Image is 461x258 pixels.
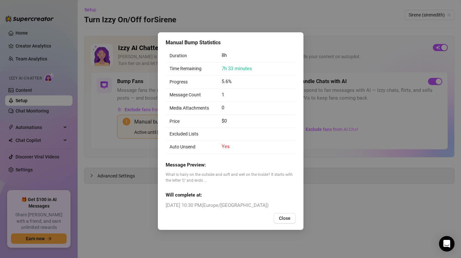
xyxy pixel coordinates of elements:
[221,105,224,111] span: 0
[439,236,455,252] div: Open Intercom Messenger
[221,79,231,84] span: 5.6%
[221,52,226,58] span: 8h
[166,172,296,184] span: What is hairy on the outside and soft and wet on the inside? It starts with the letter ‘C’ and en...
[221,144,229,149] span: Yes
[166,49,218,62] td: Duration
[221,92,224,98] span: 1
[166,115,218,128] td: Price
[166,128,218,140] td: Excluded Lists
[221,66,252,71] span: 7h 33 minutes
[166,192,202,198] strong: Will complete at:
[166,140,218,154] td: Auto Unsend
[166,75,218,89] td: Progress
[166,39,296,47] div: Manual Bump Statistics
[166,102,218,115] td: Media Attachments
[166,62,218,76] td: Time Remaining
[166,89,218,102] td: Message Count
[166,162,206,168] strong: Message Preview:
[279,216,291,221] span: Close
[221,118,226,124] span: $0
[166,202,296,210] span: [DATE] 10:30 PM ( Europe/[GEOGRAPHIC_DATA] )
[274,213,296,223] button: Close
